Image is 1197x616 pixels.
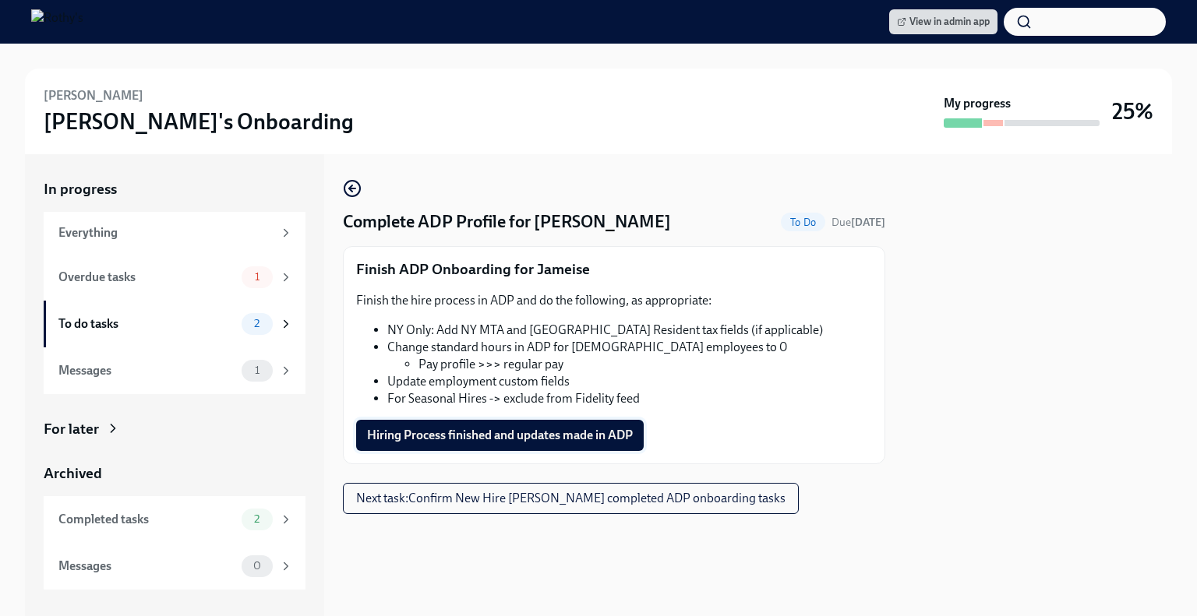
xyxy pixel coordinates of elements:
[58,362,235,379] div: Messages
[387,322,872,339] li: NY Only: Add NY MTA and [GEOGRAPHIC_DATA] Resident tax fields (if applicable)
[245,513,269,525] span: 2
[832,216,885,229] span: Due
[44,107,354,136] h3: [PERSON_NAME]'s Onboarding
[44,463,305,484] a: Archived
[356,420,644,451] button: Hiring Process finished and updates made in ADP
[418,356,872,373] li: Pay profile >>> regular pay
[343,210,671,234] h4: Complete ADP Profile for [PERSON_NAME]
[781,216,825,228] span: To Do
[44,87,143,104] h6: [PERSON_NAME]
[897,14,990,30] span: View in admin app
[44,543,305,590] a: Messages0
[58,558,235,575] div: Messages
[58,511,235,528] div: Completed tasks
[356,292,872,309] p: Finish the hire process in ADP and do the following, as appropriate:
[245,271,269,283] span: 1
[31,9,83,34] img: Rothy's
[244,560,270,572] span: 0
[44,347,305,394] a: Messages1
[58,224,273,241] div: Everything
[1112,97,1153,125] h3: 25%
[44,419,99,439] div: For later
[387,339,872,373] li: Change standard hours in ADP for [DEMOGRAPHIC_DATA] employees to 0
[58,315,235,333] div: To do tasks
[245,364,269,376] span: 1
[44,179,305,199] a: In progress
[367,428,633,443] span: Hiring Process finished and updates made in ADP
[356,259,872,280] p: Finish ADP Onboarding for Jameise
[944,95,1011,112] strong: My progress
[245,318,269,329] span: 2
[387,373,872,390] li: Update employment custom fields
[44,496,305,543] a: Completed tasks2
[832,215,885,230] span: August 21st, 2025 09:00
[44,419,305,439] a: For later
[851,216,885,229] strong: [DATE]
[343,483,799,514] button: Next task:Confirm New Hire [PERSON_NAME] completed ADP onboarding tasks
[356,491,786,506] span: Next task : Confirm New Hire [PERSON_NAME] completed ADP onboarding tasks
[44,301,305,347] a: To do tasks2
[44,212,305,254] a: Everything
[44,254,305,301] a: Overdue tasks1
[58,269,235,286] div: Overdue tasks
[889,9,997,34] a: View in admin app
[387,390,872,407] li: For Seasonal Hires -> exclude from Fidelity feed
